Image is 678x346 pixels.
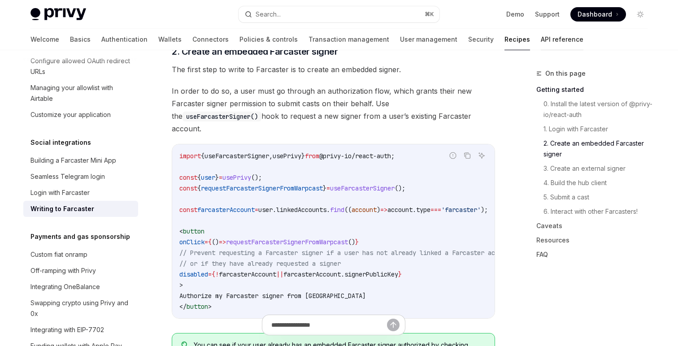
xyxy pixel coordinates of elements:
span: 2. Create an embedded Farcaster signer [172,45,338,58]
span: = [204,238,208,246]
span: } [215,173,219,182]
span: useFarcasterSigner [330,184,395,192]
span: </ [179,303,187,311]
a: API reference [541,29,583,50]
div: Configure allowed OAuth redirect URLs [30,56,133,77]
span: ); [481,206,488,214]
span: On this page [545,68,586,79]
div: Managing your allowlist with Airtable [30,82,133,104]
div: Writing to Farcaster [30,203,94,214]
span: { [197,184,201,192]
span: < [179,227,183,235]
a: Customize your application [23,107,138,123]
div: Login with Farcaster [30,187,90,198]
span: farcasterAccount [197,206,255,214]
span: Authorize my Farcaster signer from [GEOGRAPHIC_DATA] [179,292,366,300]
button: Report incorrect code [447,150,459,161]
span: user [201,173,215,182]
a: Swapping crypto using Privy and 0x [23,295,138,322]
div: Integrating OneBalance [30,281,100,292]
a: Integrating with EIP-7702 [23,322,138,338]
a: Recipes [504,29,530,50]
div: Custom fiat onramp [30,249,87,260]
span: , [269,152,273,160]
span: ; [391,152,395,160]
span: account [387,206,413,214]
span: ⌘ K [425,11,434,18]
a: Resources [536,233,655,247]
button: Search...⌘K [239,6,439,22]
a: 0. Install the latest version of @privy-io/react-auth [543,97,655,122]
a: User management [400,29,457,50]
span: button [187,303,208,311]
span: (( [344,206,352,214]
div: Customize your application [30,109,111,120]
a: Connectors [192,29,229,50]
span: => [219,238,226,246]
a: Writing to Farcaster [23,201,138,217]
h5: Social integrations [30,137,91,148]
span: disabled [179,270,208,278]
span: () [212,238,219,246]
a: 1. Login with Farcaster [543,122,655,136]
a: Integrating OneBalance [23,279,138,295]
span: // Prevent requesting a Farcaster signer if a user has not already linked a Farcaster account [179,249,513,257]
a: Managing your allowlist with Airtable [23,80,138,107]
span: { [208,238,212,246]
a: 2. Create an embedded Farcaster signer [543,136,655,161]
a: Security [468,29,494,50]
span: = [326,184,330,192]
span: const [179,173,197,182]
div: Seamless Telegram login [30,171,105,182]
span: (); [251,173,262,182]
span: The first step to write to Farcaster is to create an embedded signer. [172,63,495,76]
span: type [416,206,430,214]
a: Seamless Telegram login [23,169,138,185]
span: onClick [179,238,204,246]
span: import [179,152,201,160]
span: - [373,152,377,160]
button: Send message [387,319,400,331]
span: farcasterAccount [219,270,276,278]
button: Ask AI [476,150,487,161]
a: 6. Interact with other Farcasters! [543,204,655,219]
a: Authentication [101,29,148,50]
a: Demo [506,10,524,19]
span: farcasterAccount [283,270,341,278]
span: auth [377,152,391,160]
span: { [201,152,204,160]
span: = [219,173,222,182]
span: > [208,303,212,311]
span: = [255,206,258,214]
span: In order to do so, a user must go through an authorization flow, which grants their new Farcaster... [172,85,495,135]
span: react [355,152,373,160]
span: - [341,152,344,160]
a: Wallets [158,29,182,50]
span: . [273,206,276,214]
span: === [430,206,441,214]
span: const [179,206,197,214]
span: linkedAccounts [276,206,326,214]
a: Configure allowed OAuth redirect URLs [23,53,138,80]
span: privy [323,152,341,160]
img: light logo [30,8,86,21]
span: useFarcasterSigner [204,152,269,160]
span: => [380,206,387,214]
code: useFarcasterSigner() [183,112,261,121]
a: Login with Farcaster [23,185,138,201]
a: Off-ramping with Privy [23,263,138,279]
div: Swapping crypto using Privy and 0x [30,298,133,319]
span: . [341,270,344,278]
span: 'farcaster' [441,206,481,214]
div: Search... [256,9,281,20]
h5: Payments and gas sponsorship [30,231,130,242]
div: Integrating with EIP-7702 [30,324,104,335]
span: requestFarcasterSignerFromWarpcast [226,238,348,246]
span: find [330,206,344,214]
span: const [179,184,197,192]
span: . [326,206,330,214]
a: 4. Build the hub client [543,176,655,190]
a: 3. Create an external signer [543,161,655,176]
button: Toggle dark mode [633,7,648,22]
span: @ [319,152,323,160]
